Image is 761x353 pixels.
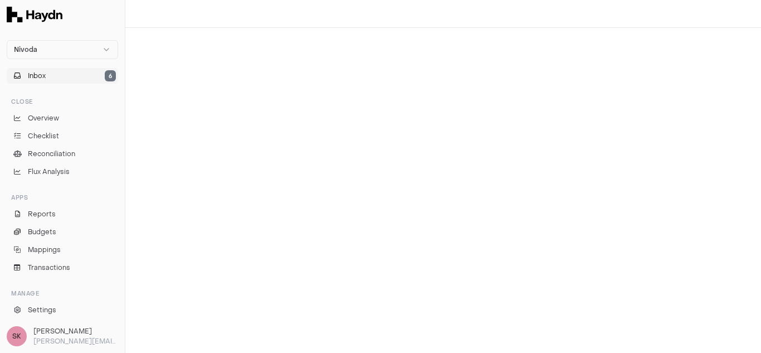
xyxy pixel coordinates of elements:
span: Settings [28,305,56,315]
a: Flux Analysis [7,164,118,180]
span: Transactions [28,263,70,273]
a: Checklist [7,128,118,144]
a: Transactions [7,260,118,275]
a: Reconciliation [7,146,118,162]
span: Mappings [28,245,61,255]
img: Haydn Logo [7,7,62,22]
span: Nivoda [14,45,37,54]
p: [PERSON_NAME][EMAIL_ADDRESS][PERSON_NAME][DOMAIN_NAME] [33,336,118,346]
span: Checklist [28,131,59,141]
span: Inbox [28,71,46,81]
a: Settings [7,302,118,318]
span: Budgets [28,227,56,237]
a: Overview [7,110,118,126]
button: Inbox6 [7,68,118,84]
span: SK [7,326,27,346]
button: Nivoda [7,40,118,59]
span: Flux Analysis [28,167,70,177]
a: Reports [7,206,118,222]
a: Mappings [7,242,118,258]
h3: [PERSON_NAME] [33,326,118,336]
div: Manage [7,284,118,302]
span: Overview [28,113,59,123]
div: Apps [7,188,118,206]
a: Budgets [7,224,118,240]
span: Reports [28,209,56,219]
div: Close [7,93,118,110]
span: Reconciliation [28,149,75,159]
